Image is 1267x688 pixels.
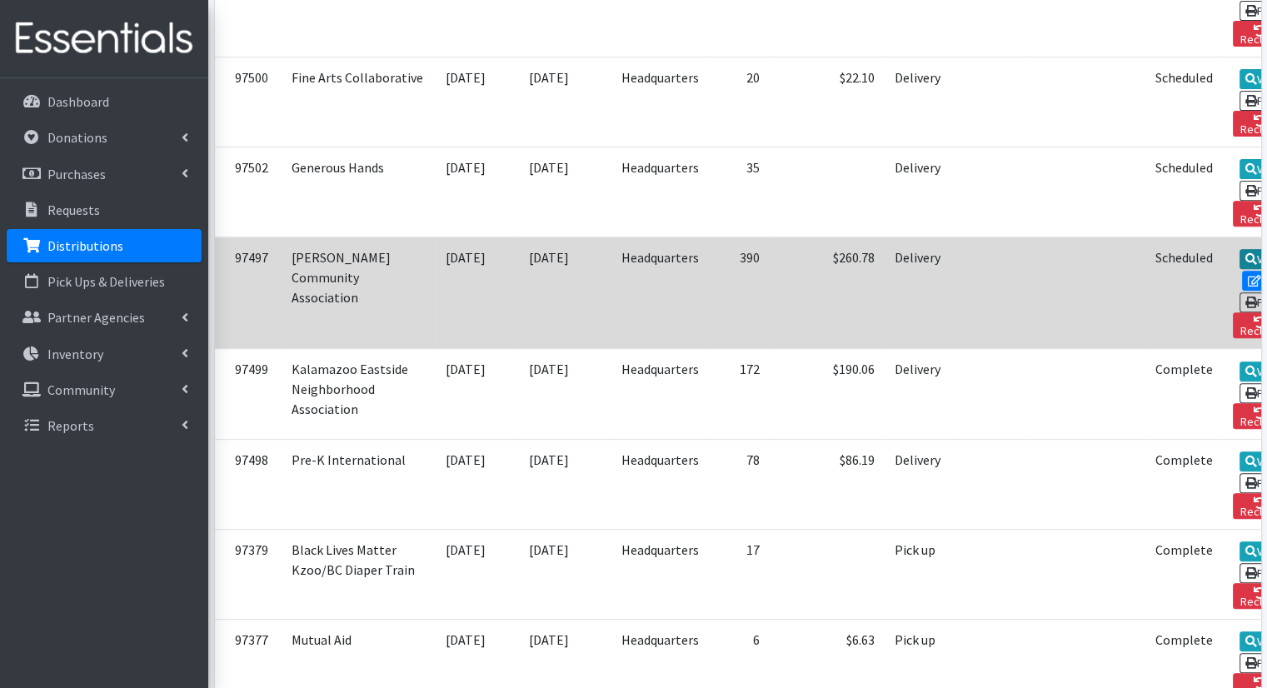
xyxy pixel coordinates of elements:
[436,349,519,439] td: [DATE]
[709,529,770,619] td: 17
[282,57,436,147] td: Fine Arts Collaborative
[885,349,954,439] td: Delivery
[7,229,202,262] a: Distributions
[436,529,519,619] td: [DATE]
[770,57,885,147] td: $22.10
[282,529,436,619] td: Black Lives Matter Kzoo/BC Diaper Train
[709,147,770,237] td: 35
[47,93,109,110] p: Dashboard
[282,237,436,349] td: [PERSON_NAME] Community Association
[1145,147,1223,237] td: Scheduled
[519,529,611,619] td: [DATE]
[885,57,954,147] td: Delivery
[215,529,282,619] td: 97379
[47,129,107,146] p: Donations
[770,237,885,349] td: $260.78
[215,349,282,439] td: 97499
[885,147,954,237] td: Delivery
[885,439,954,529] td: Delivery
[885,237,954,349] td: Delivery
[7,157,202,191] a: Purchases
[709,439,770,529] td: 78
[215,57,282,147] td: 97500
[770,349,885,439] td: $190.06
[47,202,100,218] p: Requests
[1145,237,1223,349] td: Scheduled
[282,439,436,529] td: Pre-K International
[709,57,770,147] td: 20
[7,11,202,67] img: HumanEssentials
[7,301,202,334] a: Partner Agencies
[1145,349,1223,439] td: Complete
[215,237,282,349] td: 97497
[519,147,611,237] td: [DATE]
[47,166,106,182] p: Purchases
[47,273,165,290] p: Pick Ups & Deliveries
[611,57,709,147] td: Headquarters
[519,439,611,529] td: [DATE]
[7,265,202,298] a: Pick Ups & Deliveries
[436,57,519,147] td: [DATE]
[519,349,611,439] td: [DATE]
[611,237,709,349] td: Headquarters
[1145,57,1223,147] td: Scheduled
[47,309,145,326] p: Partner Agencies
[47,381,115,398] p: Community
[611,147,709,237] td: Headquarters
[7,373,202,406] a: Community
[47,346,103,362] p: Inventory
[770,439,885,529] td: $86.19
[709,349,770,439] td: 172
[436,237,519,349] td: [DATE]
[611,439,709,529] td: Headquarters
[282,349,436,439] td: Kalamazoo Eastside Neighborhood Association
[436,147,519,237] td: [DATE]
[7,121,202,154] a: Donations
[519,57,611,147] td: [DATE]
[611,529,709,619] td: Headquarters
[7,193,202,227] a: Requests
[611,349,709,439] td: Headquarters
[47,237,123,254] p: Distributions
[282,147,436,237] td: Generous Hands
[1145,529,1223,619] td: Complete
[7,409,202,442] a: Reports
[436,439,519,529] td: [DATE]
[215,439,282,529] td: 97498
[215,147,282,237] td: 97502
[1145,439,1223,529] td: Complete
[7,85,202,118] a: Dashboard
[519,237,611,349] td: [DATE]
[885,529,954,619] td: Pick up
[709,237,770,349] td: 390
[47,417,94,434] p: Reports
[7,337,202,371] a: Inventory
